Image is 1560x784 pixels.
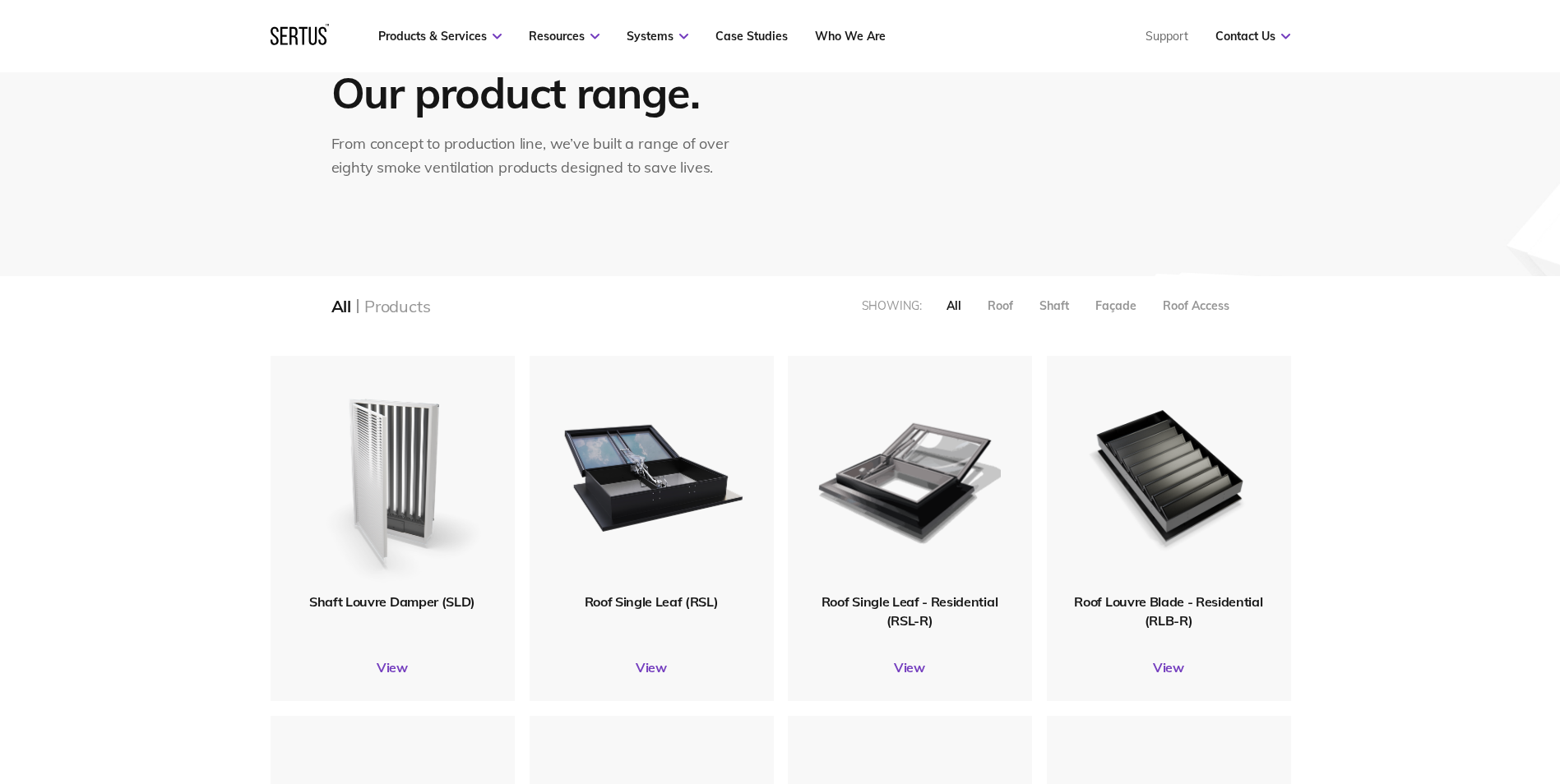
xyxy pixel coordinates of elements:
[627,29,688,44] a: Systems
[271,659,515,676] a: View
[815,29,886,44] a: Who We Are
[947,298,961,313] div: All
[1146,29,1188,44] a: Support
[822,593,998,628] span: Roof Single Leaf - Residential (RSL-R)
[530,659,774,676] a: View
[715,29,788,44] a: Case Studies
[331,66,743,119] h1: Our product range.
[1039,298,1069,313] div: Shaft
[1095,298,1136,313] div: Façade
[1047,659,1291,676] a: View
[331,296,351,316] div: All
[1215,29,1290,44] a: Contact Us
[1163,298,1229,313] div: Roof Access
[788,659,1032,676] a: View
[585,593,719,610] span: Roof Single Leaf (RSL)
[331,132,747,180] div: From concept to production line, we’ve built a range of over eighty smoke ventilation products de...
[364,296,430,316] div: Products
[529,29,599,44] a: Resources
[378,29,502,44] a: Products & Services
[988,298,1013,313] div: Roof
[1264,593,1560,784] iframe: Chat Widget
[862,298,922,313] div: Showing:
[309,593,475,610] span: Shaft Louvre Damper (SLD)
[1074,593,1262,628] span: Roof Louvre Blade - Residential (RLB-R)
